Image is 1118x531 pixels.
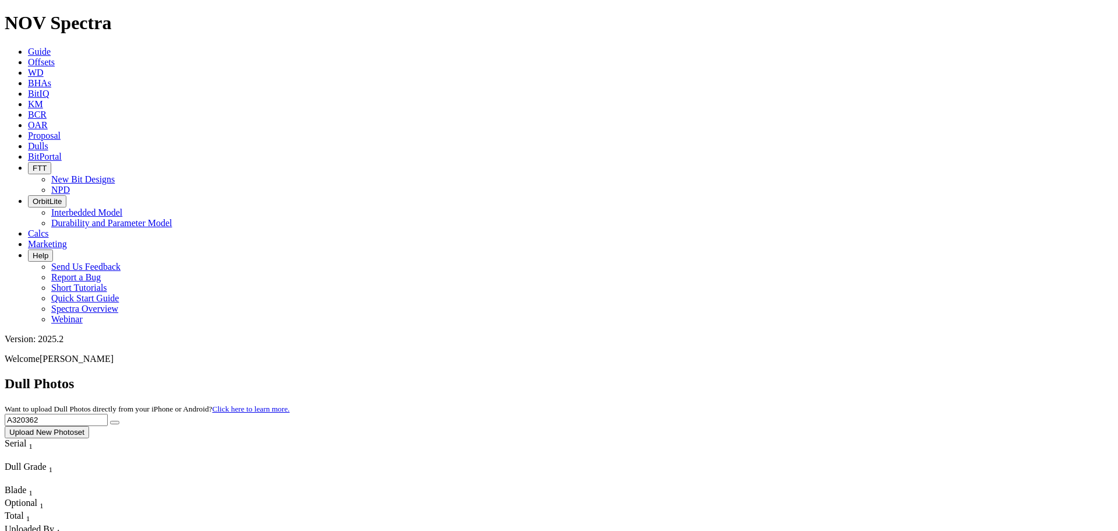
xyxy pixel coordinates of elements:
[51,218,172,228] a: Durability and Parameter Model
[5,334,1113,344] div: Version: 2025.2
[49,465,53,474] sub: 1
[28,68,44,78] a: WD
[5,485,45,498] div: Blade Sort None
[5,462,86,474] div: Dull Grade Sort None
[29,485,33,495] span: Sort None
[28,89,49,99] a: BitIQ
[33,251,48,260] span: Help
[28,195,66,208] button: OrbitLite
[51,293,119,303] a: Quick Start Guide
[40,501,44,510] sub: 1
[28,57,55,67] a: Offsets
[28,47,51,57] a: Guide
[28,78,51,88] a: BHAs
[5,12,1113,34] h1: NOV Spectra
[28,228,49,238] a: Calcs
[5,462,47,472] span: Dull Grade
[213,405,290,413] a: Click here to learn more.
[5,485,26,495] span: Blade
[51,185,70,195] a: NPD
[5,511,24,521] span: Total
[5,451,54,462] div: Column Menu
[28,249,53,262] button: Help
[5,462,86,485] div: Sort None
[5,474,86,485] div: Column Menu
[5,498,37,508] span: Optional
[28,239,67,249] a: Marketing
[5,511,45,523] div: Total Sort None
[28,131,61,140] a: Proposal
[28,120,48,130] a: OAR
[29,488,33,497] sub: 1
[51,272,101,282] a: Report a Bug
[33,164,47,173] span: FTT
[26,511,30,521] span: Sort None
[26,515,30,523] sub: 1
[5,405,289,413] small: Want to upload Dull Photos directly from your iPhone or Android?
[28,152,62,161] a: BitPortal
[51,314,83,324] a: Webinar
[51,283,107,293] a: Short Tutorials
[5,376,1113,392] h2: Dull Photos
[51,304,118,314] a: Spectra Overview
[5,438,26,448] span: Serial
[5,485,45,498] div: Sort None
[28,162,51,174] button: FTT
[28,99,43,109] a: KM
[49,462,53,472] span: Sort None
[5,438,54,462] div: Sort None
[5,354,1113,364] p: Welcome
[40,354,114,364] span: [PERSON_NAME]
[51,174,115,184] a: New Bit Designs
[5,511,45,523] div: Sort None
[51,262,121,272] a: Send Us Feedback
[28,110,47,119] a: BCR
[5,498,45,511] div: Optional Sort None
[5,426,89,438] button: Upload New Photoset
[5,498,45,511] div: Sort None
[29,442,33,451] sub: 1
[33,197,62,206] span: OrbitLite
[5,438,54,451] div: Serial Sort None
[5,414,108,426] input: Search Serial Number
[29,438,33,448] span: Sort None
[40,498,44,508] span: Sort None
[28,141,48,151] a: Dulls
[51,208,122,217] a: Interbedded Model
